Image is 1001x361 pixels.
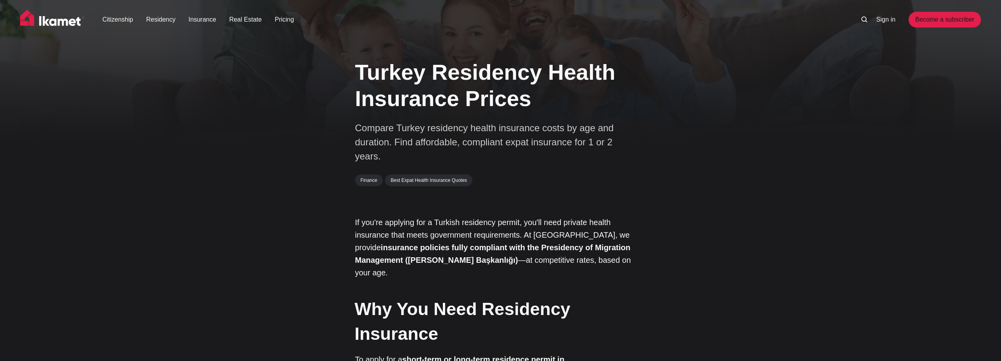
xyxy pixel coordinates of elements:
strong: insurance policies fully compliant with the Presidency of Migration Management ([PERSON_NAME] Baş... [355,243,630,264]
strong: Why You Need Residency Insurance [355,299,570,344]
h1: Turkey Residency Health Insurance Prices [355,59,646,112]
a: Sign in [876,15,896,24]
a: Real Estate [229,15,262,24]
img: Ikamet home [20,10,85,29]
p: If you're applying for a Turkish residency permit, you'll need private health insurance that meet... [355,216,646,279]
a: Residency [146,15,176,24]
a: Insurance [188,15,216,24]
a: Best Expat Health Insurance Quotes [385,174,472,186]
p: Compare Turkey residency health insurance costs by age and duration. Find affordable, compliant e... [355,121,630,163]
a: Finance [355,174,383,186]
a: Pricing [275,15,294,24]
a: Citizenship [102,15,133,24]
a: Become a subscriber [909,12,981,27]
